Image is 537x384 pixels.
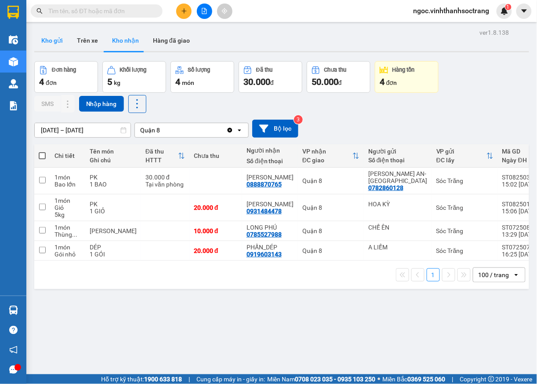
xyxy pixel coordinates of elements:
[368,170,428,184] div: THÚY AN-TÂN LONG PHÚ
[368,201,428,208] div: HOA KỲ
[90,208,137,215] div: 1 GIỎ
[302,157,352,164] div: ĐC giao
[201,8,207,14] span: file-add
[34,30,70,51] button: Kho gửi
[307,61,370,93] button: Chưa thu50.000đ
[46,79,57,86] span: đơn
[502,148,530,155] div: Mã GD
[221,8,228,14] span: aim
[90,148,137,155] div: Tên món
[9,366,18,374] span: message
[54,244,81,251] div: 1 món
[382,374,446,384] span: Miền Bắc
[302,227,359,234] div: Quận 8
[516,4,532,19] button: caret-down
[72,231,77,238] span: ...
[52,67,76,73] div: Đơn hàng
[181,8,187,14] span: plus
[501,7,508,15] img: icon-new-feature
[188,67,210,73] div: Số lượng
[368,148,428,155] div: Người gửi
[247,244,294,251] div: PHẤN_DÉP
[324,67,347,73] div: Chưa thu
[294,115,303,124] sup: 3
[436,177,493,184] div: Sóc Trăng
[145,157,178,164] div: HTTT
[480,28,509,37] div: ver 1.8.138
[34,61,98,93] button: Đơn hàng4đơn
[247,181,282,188] div: 0888870765
[9,326,18,334] span: question-circle
[144,376,182,383] strong: 1900 633 818
[7,6,19,19] img: logo-vxr
[408,376,446,383] strong: 0369 525 060
[507,4,510,10] span: 1
[90,157,137,164] div: Ghi chú
[9,346,18,354] span: notification
[226,127,233,134] svg: Clear value
[9,57,18,66] img: warehouse-icon
[39,77,44,87] span: 4
[90,244,137,251] div: DÉP
[452,374,454,384] span: |
[182,79,194,86] span: món
[196,374,265,384] span: Cung cấp máy in - giấy in:
[368,157,428,164] div: Số điện thoại
[520,7,528,15] span: caret-down
[436,247,493,254] div: Sóc Trăng
[377,377,380,381] span: ⚪️
[247,174,294,181] div: HỒNG HUỆ
[145,181,185,188] div: Tại văn phòng
[9,101,18,110] img: solution-icon
[107,77,112,87] span: 5
[375,61,439,93] button: Hàng tồn4đơn
[505,4,512,10] sup: 1
[312,77,338,87] span: 50.000
[502,157,530,164] div: Ngày ĐH
[9,79,18,88] img: warehouse-icon
[236,127,243,134] svg: open
[90,227,137,234] div: TRÂN CHÂU
[386,79,397,86] span: đơn
[54,211,81,218] div: 5 kg
[302,247,359,254] div: Quận 8
[302,177,359,184] div: Quận 8
[176,4,192,19] button: plus
[436,157,486,164] div: ĐC lấy
[239,61,302,93] button: Đã thu30.000đ
[247,231,282,238] div: 0785527988
[406,5,497,16] span: ngoc.vinhthanhsoctrang
[161,126,162,135] input: Selected Quận 8.
[247,157,294,165] div: Số điện thoại
[194,152,238,159] div: Chưa thu
[267,374,375,384] span: Miền Nam
[295,376,375,383] strong: 0708 023 035 - 0935 103 250
[34,96,61,112] button: SMS
[54,181,81,188] div: Bao lớn
[194,227,238,234] div: 10.000 đ
[436,148,486,155] div: VP gửi
[54,231,81,238] div: Thùng nhỏ
[368,224,428,231] div: CHẾ ÊN
[101,374,182,384] span: Hỗ trợ kỹ thuật:
[90,251,137,258] div: 1 GÓI
[243,77,270,87] span: 30.000
[120,67,147,73] div: Khối lượng
[302,148,352,155] div: VP nhận
[54,152,81,159] div: Chi tiết
[252,120,298,138] button: Bộ lọc
[70,30,105,51] button: Trên xe
[54,204,81,211] div: Giỏ
[54,224,81,231] div: 1 món
[247,224,294,231] div: LONG PHÚ
[9,35,18,44] img: warehouse-icon
[54,197,81,204] div: 1 món
[488,376,494,382] span: copyright
[217,4,232,19] button: aim
[392,67,415,73] div: Hàng tồn
[105,30,146,51] button: Kho nhận
[247,208,282,215] div: 0931484478
[90,201,137,208] div: PK
[247,251,282,258] div: 0919603143
[436,204,493,211] div: Sóc Trăng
